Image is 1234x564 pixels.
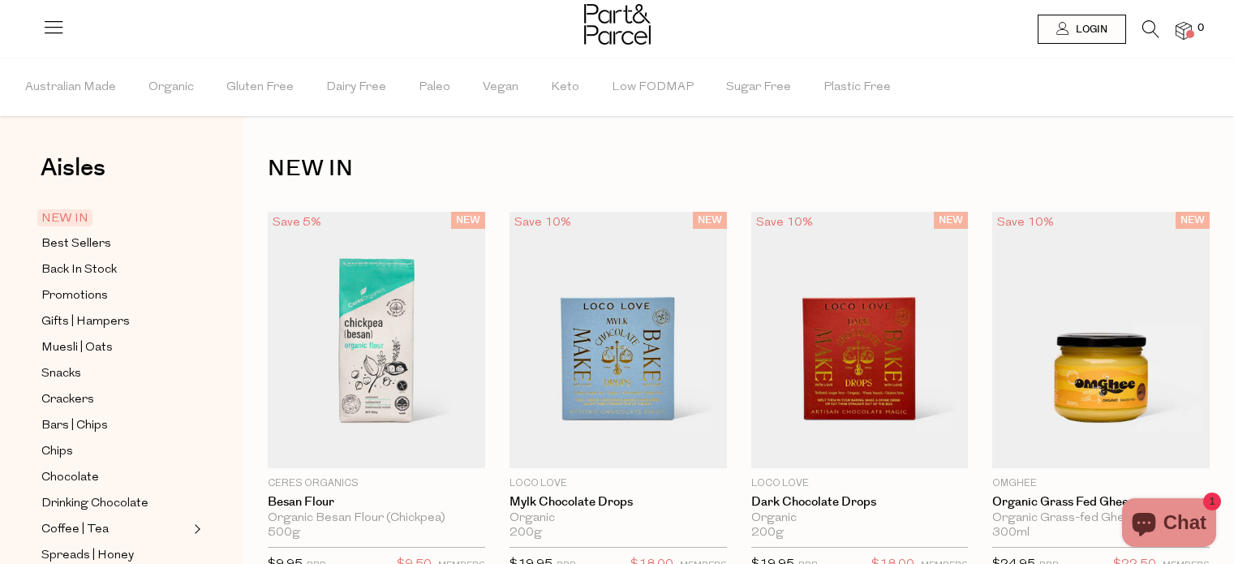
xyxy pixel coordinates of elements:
a: Coffee | Tea [41,519,189,540]
span: Keto [551,59,579,116]
a: Login [1038,15,1126,44]
div: Save 5% [268,212,326,234]
span: Plastic Free [823,59,891,116]
span: Organic [148,59,194,116]
p: Loco Love [510,476,727,491]
img: Organic Grass Fed Ghee [992,212,1210,468]
a: Muesli | Oats [41,338,189,358]
div: Save 10% [751,212,818,234]
a: Organic Grass Fed Ghee [992,495,1210,510]
span: Paleo [419,59,450,116]
span: Vegan [483,59,518,116]
img: Besan Flour [268,212,485,468]
img: Dark Chocolate Drops [751,212,969,468]
button: Expand/Collapse Coffee | Tea [190,519,201,539]
div: Organic [510,511,727,526]
span: Aisles [41,150,105,186]
span: Muesli | Oats [41,338,113,358]
span: Promotions [41,286,108,306]
span: Coffee | Tea [41,520,109,540]
span: Chips [41,442,73,462]
a: 0 [1176,22,1192,39]
span: Australian Made [25,59,116,116]
p: Loco Love [751,476,969,491]
img: Part&Parcel [584,4,651,45]
span: Back In Stock [41,260,117,280]
a: Back In Stock [41,260,189,280]
span: 200g [510,526,542,540]
div: Organic Besan Flour (Chickpea) [268,511,485,526]
div: Organic Grass-fed Ghee [992,511,1210,526]
a: Chocolate [41,467,189,488]
span: Login [1072,23,1107,37]
img: Mylk Chocolate Drops [510,212,727,468]
a: Mylk Chocolate Drops [510,495,727,510]
div: Organic [751,511,969,526]
span: Snacks [41,364,81,384]
a: Crackers [41,390,189,410]
span: Best Sellers [41,235,111,254]
span: 500g [268,526,300,540]
span: Sugar Free [726,59,791,116]
span: Drinking Chocolate [41,494,148,514]
span: NEW [451,212,485,229]
span: Low FODMAP [612,59,694,116]
span: NEW IN [37,209,92,226]
a: NEW IN [41,209,189,228]
span: Dairy Free [326,59,386,116]
a: Bars | Chips [41,415,189,436]
a: Dark Chocolate Drops [751,495,969,510]
p: Ceres Organics [268,476,485,491]
a: Drinking Chocolate [41,493,189,514]
a: Snacks [41,364,189,384]
span: NEW [693,212,727,229]
a: Gifts | Hampers [41,312,189,332]
span: Gluten Free [226,59,294,116]
span: 300ml [992,526,1030,540]
div: Save 10% [510,212,576,234]
span: Crackers [41,390,94,410]
span: 0 [1193,21,1208,36]
span: Bars | Chips [41,416,108,436]
inbox-online-store-chat: Shopify online store chat [1117,498,1221,551]
p: OMGhee [992,476,1210,491]
span: Chocolate [41,468,99,488]
a: Aisles [41,156,105,196]
a: Chips [41,441,189,462]
span: 200g [751,526,784,540]
a: Besan Flour [268,495,485,510]
h1: NEW IN [268,150,1210,187]
div: Save 10% [992,212,1059,234]
span: Gifts | Hampers [41,312,130,332]
a: Best Sellers [41,234,189,254]
a: Promotions [41,286,189,306]
span: NEW [1176,212,1210,229]
span: NEW [934,212,968,229]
